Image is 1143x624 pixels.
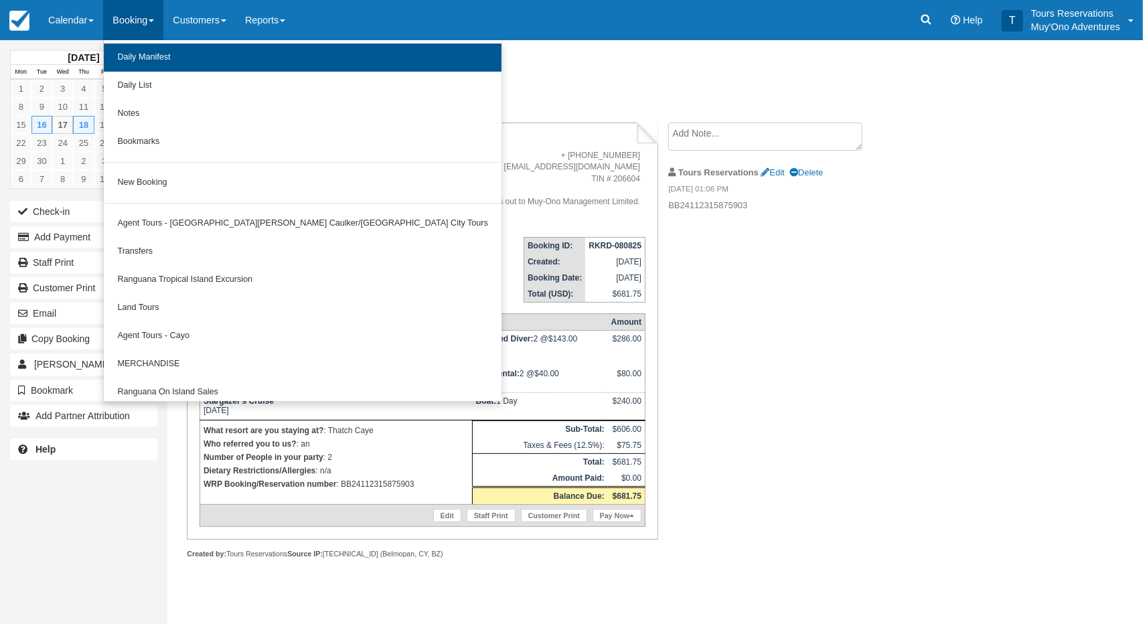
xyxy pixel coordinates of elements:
a: Ranguana On Island Sales [104,378,502,406]
button: Copy Booking [10,328,157,349]
a: 10 [52,98,73,116]
td: Taxes & Fees (12.5%): [473,437,608,454]
th: Wed [52,65,73,80]
a: 24 [52,134,73,152]
a: Edit [761,167,785,177]
a: 9 [31,98,52,116]
div: T [1002,10,1023,31]
td: [DATE] [200,392,472,420]
span: Help [963,15,983,25]
img: checkfront-main-nav-mini-logo.png [9,11,29,31]
span: [PERSON_NAME] [34,359,111,370]
td: $75.75 [608,437,645,454]
td: 1 Day [473,392,608,420]
a: Edit [433,509,461,522]
a: Agent Tours - [GEOGRAPHIC_DATA][PERSON_NAME] Caulker/[GEOGRAPHIC_DATA] City Tours [104,210,502,238]
a: 10 [94,170,115,188]
p: : an [204,437,469,451]
strong: RKRD-080825 [589,241,641,250]
td: $681.75 [585,286,645,303]
strong: $681.75 [613,491,641,501]
address: + [PHONE_NUMBER] [EMAIL_ADDRESS][DOMAIN_NAME] TIN # 206604 Please make all checks out to Muy-Ono ... [393,150,641,208]
button: Add Partner Attribution [10,405,157,426]
button: Add Payment [10,226,157,248]
th: Sub-Total: [473,420,608,437]
a: 4 [73,80,94,98]
strong: Dietary Restrictions/Allergies [204,466,315,475]
th: Booking ID: [524,237,586,254]
a: 25 [73,134,94,152]
a: 18 [73,116,94,134]
a: Transfers [104,238,502,266]
th: Created: [524,254,586,270]
a: 12 [94,98,115,116]
a: 8 [52,170,73,188]
div: $286.00 [611,334,641,354]
a: 1 [11,80,31,98]
a: Ranguana Tropical Island Excursion [104,266,502,294]
strong: Who referred you to us? [204,439,297,449]
td: 2 @ [473,366,608,393]
a: 7 [31,170,52,188]
th: Amount [608,313,645,330]
a: Help [10,439,157,460]
strong: Certified Diver [476,334,534,343]
a: Staff Print [10,252,157,273]
p: : Thatch Caye [204,424,469,437]
th: Tue [31,65,52,80]
th: Total (USD): [524,286,586,303]
span: $143.00 [548,334,577,343]
a: 30 [31,152,52,170]
a: 22 [11,134,31,152]
a: 3 [52,80,73,98]
span: $40.00 [534,369,559,378]
strong: Created by: [187,550,226,558]
a: Customer Print [10,277,157,299]
p: : n/a [204,464,469,477]
a: Notes [104,100,502,128]
p: BB24112315875903 [668,200,894,212]
td: $606.00 [608,420,645,437]
td: $0.00 [608,470,645,487]
a: 19 [94,116,115,134]
strong: [DATE] [68,52,99,63]
a: 11 [73,98,94,116]
a: MERCHANDISE [104,350,502,378]
a: 3 [94,152,115,170]
i: Help [951,15,960,25]
a: Daily List [104,72,502,100]
a: 2 [73,152,94,170]
a: 5 [94,80,115,98]
th: Fri [94,65,115,80]
p: Muy'Ono Adventures [1031,20,1120,33]
strong: WRP Booking/Reservation number [204,479,336,489]
a: Customer Print [521,509,587,522]
a: [PERSON_NAME] 1 [10,354,157,375]
a: 17 [52,116,73,134]
a: 8 [11,98,31,116]
ul: Booking [103,40,502,402]
div: $240.00 [611,396,641,416]
th: Thu [73,65,94,80]
a: 23 [31,134,52,152]
td: 2 @ [473,330,608,366]
th: Rate [473,313,608,330]
button: Check-in [10,201,157,222]
h1: [PERSON_NAME], [177,54,1014,70]
th: Balance Due: [473,487,608,504]
td: [DATE] [585,254,645,270]
button: Bookmark [10,380,157,401]
th: Mon [11,65,31,80]
b: Help [35,444,56,455]
a: Bookmarks [104,128,502,156]
p: : BB24112315875903 [204,477,469,491]
a: 15 [11,116,31,134]
strong: Tours Reservations [678,167,759,177]
div: Tours Reservations [TECHNICAL_ID] (Belmopan, CY, BZ) [187,549,658,559]
a: 9 [73,170,94,188]
strong: What resort are you staying at? [204,426,323,435]
a: Agent Tours - Cayo [104,322,502,350]
p: : 2 [204,451,469,464]
em: [DATE] 01:06 PM [668,183,894,198]
th: Total: [473,453,608,470]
